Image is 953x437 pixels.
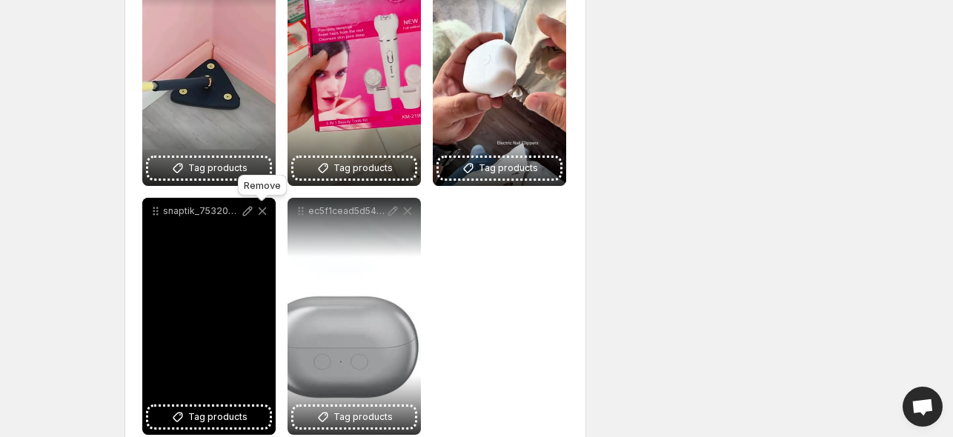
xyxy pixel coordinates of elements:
button: Tag products [293,158,415,179]
a: Open chat [903,387,943,427]
span: Tag products [333,410,393,424]
span: Tag products [188,410,248,424]
div: ec5f1cead5d54d7a9ab8f3ee906230b2HD-720p-16Mbps-51485963Tag products [288,198,421,435]
div: snaptik_7532024806049320214_v2Tag products [142,198,276,435]
button: Tag products [293,407,415,427]
p: snaptik_7532024806049320214_v2 [163,205,240,217]
button: Tag products [148,158,270,179]
span: Tag products [333,161,393,176]
span: Tag products [479,161,538,176]
p: ec5f1cead5d54d7a9ab8f3ee906230b2HD-720p-16Mbps-51485963 [308,205,385,217]
button: Tag products [148,407,270,427]
span: Tag products [188,161,248,176]
button: Tag products [439,158,560,179]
